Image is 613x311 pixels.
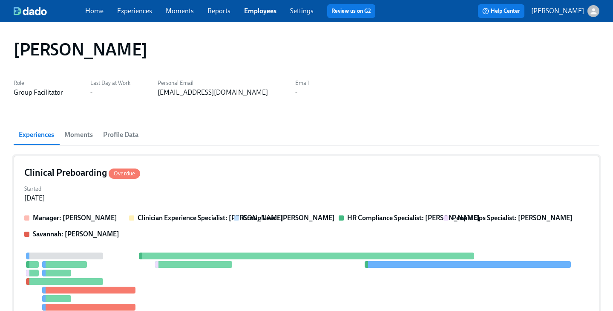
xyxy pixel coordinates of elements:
[327,4,375,18] button: Review us on G2
[14,88,63,97] div: Group Facilitator
[33,214,117,222] strong: Manager: [PERSON_NAME]
[19,129,54,141] span: Experiences
[14,39,147,60] h1: [PERSON_NAME]
[295,78,309,88] label: Email
[244,7,276,15] a: Employees
[14,7,47,15] img: dado
[452,214,573,222] strong: People Ops Specialist: [PERSON_NAME]
[24,184,45,194] label: Started
[347,214,480,222] strong: HR Compliance Specialist: [PERSON_NAME]
[109,170,140,177] span: Overdue
[331,7,371,15] a: Review us on G2
[85,7,104,15] a: Home
[531,5,599,17] button: [PERSON_NAME]
[290,7,314,15] a: Settings
[158,78,268,88] label: Personal Email
[158,88,268,97] div: [EMAIL_ADDRESS][DOMAIN_NAME]
[33,230,119,238] strong: Savannah: [PERSON_NAME]
[482,7,520,15] span: Help Center
[531,6,584,16] p: [PERSON_NAME]
[24,194,45,203] div: [DATE]
[103,129,138,141] span: Profile Data
[90,78,130,88] label: Last Day at Work
[207,7,230,15] a: Reports
[24,166,140,179] h4: Clinical Preboarding
[14,7,85,15] a: dado
[478,4,524,18] button: Help Center
[166,7,194,15] a: Moments
[138,214,283,222] strong: Clinician Experience Specialist: [PERSON_NAME]
[90,88,92,97] div: -
[295,88,297,97] div: -
[64,129,93,141] span: Moments
[242,214,335,222] strong: Group Lead: [PERSON_NAME]
[117,7,152,15] a: Experiences
[14,78,63,88] label: Role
